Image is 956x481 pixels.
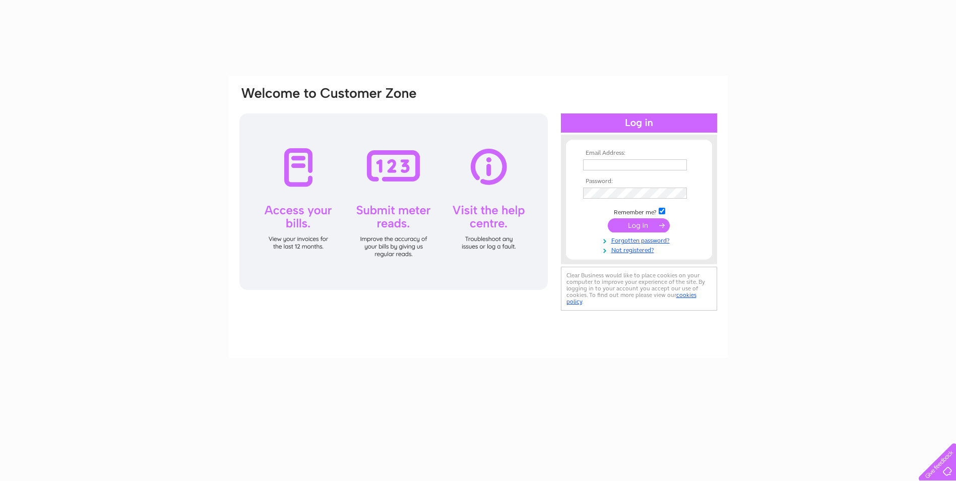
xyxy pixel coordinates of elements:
[581,178,697,185] th: Password:
[583,245,697,254] a: Not registered?
[583,235,697,245] a: Forgotten password?
[581,150,697,157] th: Email Address:
[581,206,697,216] td: Remember me?
[608,218,670,232] input: Submit
[561,267,717,311] div: Clear Business would like to place cookies on your computer to improve your experience of the sit...
[566,291,696,305] a: cookies policy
